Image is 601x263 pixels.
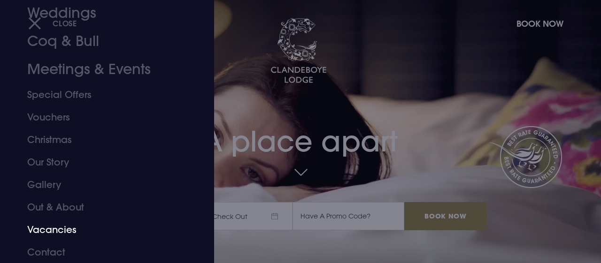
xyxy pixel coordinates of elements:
[27,173,174,196] a: Gallery
[53,18,77,28] span: Close
[27,218,174,241] a: Vacancies
[27,55,174,83] a: Meetings & Events
[28,14,77,33] button: Close
[27,83,174,106] a: Special Offers
[27,27,174,55] a: Coq & Bull
[27,196,174,218] a: Out & About
[27,151,174,173] a: Our Story
[27,128,174,151] a: Christmas
[27,106,174,128] a: Vouchers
